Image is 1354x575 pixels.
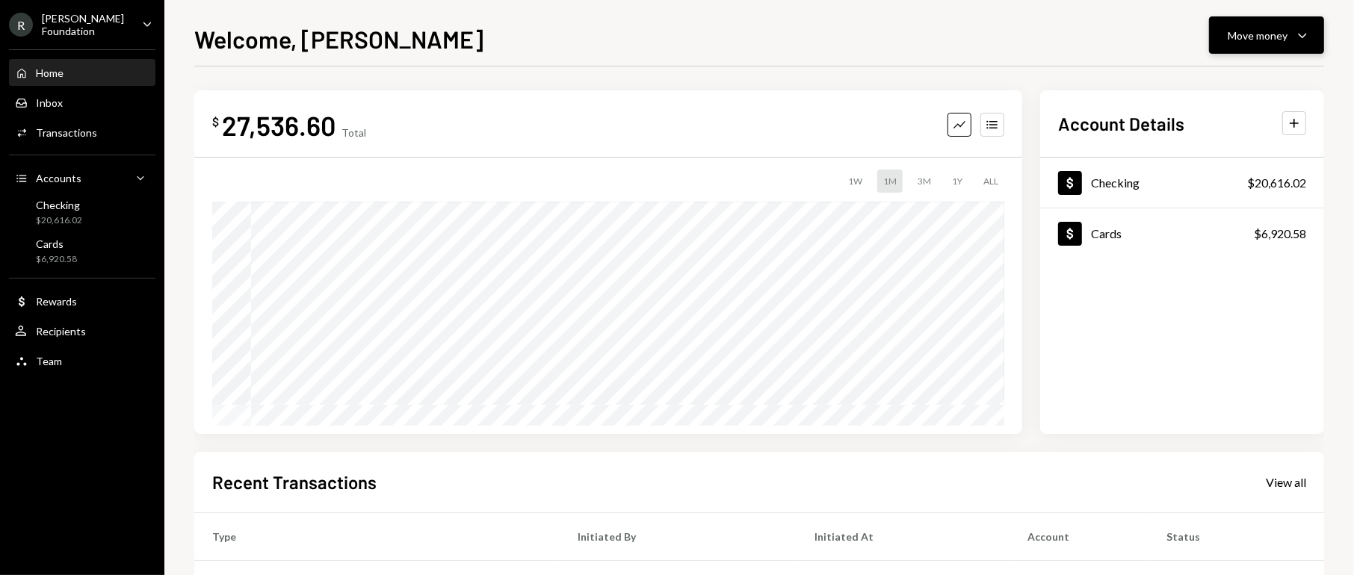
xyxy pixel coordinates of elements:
div: R [9,13,33,37]
a: Rewards [9,287,155,314]
a: Accounts [9,164,155,191]
div: Rewards [36,295,77,308]
div: Cards [36,237,77,250]
a: Home [9,59,155,86]
a: Recipients [9,317,155,344]
a: Checking$20,616.02 [9,194,155,230]
div: Accounts [36,172,81,184]
div: Home [36,66,64,79]
div: $20,616.02 [36,214,82,227]
th: Type [194,512,560,560]
h2: Account Details [1058,111,1184,136]
th: Initiated At [797,512,1010,560]
div: $ [212,114,219,129]
a: Team [9,347,155,374]
div: Checking [1091,175,1140,190]
a: Cards$6,920.58 [1040,208,1324,258]
h1: Welcome, [PERSON_NAME] [194,24,483,54]
div: 27,536.60 [222,108,336,142]
div: Inbox [36,96,63,109]
div: 1W [842,170,868,193]
div: [PERSON_NAME] Foundation [42,12,130,37]
a: Transactions [9,119,155,146]
div: Cards [1091,226,1122,240]
th: Status [1149,512,1324,560]
a: View all [1266,473,1306,490]
div: View all [1266,475,1306,490]
div: 3M [912,170,937,193]
div: 1M [877,170,903,193]
th: Initiated By [560,512,797,560]
div: Checking [36,199,82,211]
div: Total [341,126,366,139]
div: $6,920.58 [36,253,77,266]
div: $6,920.58 [1254,225,1306,243]
div: $20,616.02 [1247,174,1306,192]
div: Move money [1228,28,1287,43]
div: ALL [977,170,1004,193]
a: Inbox [9,89,155,116]
a: Cards$6,920.58 [9,233,155,269]
div: Transactions [36,126,97,139]
div: 1Y [946,170,968,193]
h2: Recent Transactions [212,470,377,494]
div: Team [36,355,62,367]
a: Checking$20,616.02 [1040,158,1324,208]
button: Move money [1209,16,1324,54]
th: Account [1010,512,1149,560]
div: Recipients [36,325,86,338]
